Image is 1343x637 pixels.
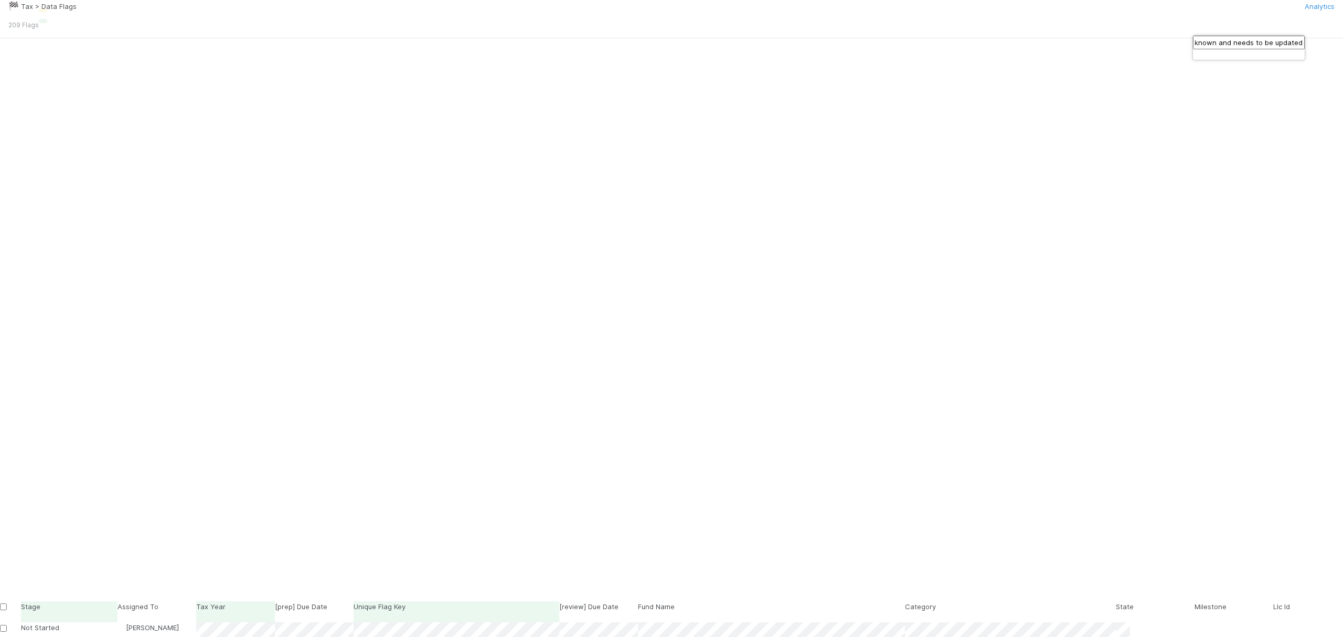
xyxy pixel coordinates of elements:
[21,602,40,611] span: Stage
[638,602,675,611] span: Fund Name
[8,2,19,10] span: 🏁
[196,602,226,611] span: Tax Year
[118,602,158,611] span: Assigned To
[559,602,619,611] span: [review] Due Date
[1116,602,1134,611] span: State
[21,2,79,10] span: Tax > Data Flags
[275,602,327,611] span: [prep] Due Date
[354,602,406,611] span: Unique Flag Key
[8,20,39,30] small: 209 Flags
[1193,36,1305,49] input: Search...
[905,602,936,611] span: Category
[1305,2,1335,10] a: Analytics
[1195,602,1227,611] span: Milestone
[1273,602,1290,611] span: Llc Id
[118,624,126,632] img: avatar_d45d11ee-0024-4901-936f-9df0a9cc3b4e.png
[21,623,59,632] span: Not Started
[126,623,179,632] span: [PERSON_NAME]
